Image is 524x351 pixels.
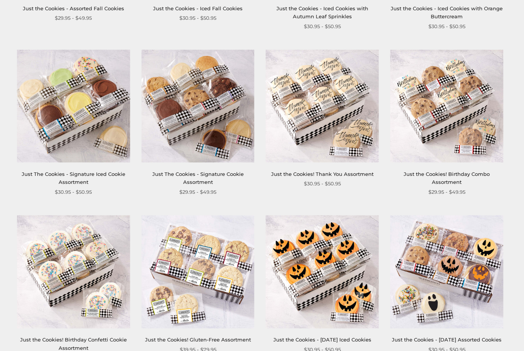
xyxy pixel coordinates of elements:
img: Just the Cookies! Gluten-Free Assortment [141,215,254,328]
img: Just the Cookies - Halloween Assorted Cookies [390,215,503,328]
span: $30.95 - $50.95 [304,180,341,188]
a: Just the Cookies - Iced Cookies with Autumn Leaf Sprinkles [276,5,368,19]
img: Just the Cookies! Thank You Assortment [266,49,379,163]
a: Just the Cookies! Birthday Confetti Cookie Assortment [20,337,127,351]
img: Just the Cookies - Halloween Iced Cookies [266,215,379,328]
a: Just the Cookies! Birthday Combo Assortment [404,171,490,185]
span: $29.95 - $49.95 [179,188,216,196]
img: Just the Cookies! Birthday Confetti Cookie Assortment [17,215,130,328]
a: Just the Cookies - Iced Fall Cookies [153,5,243,11]
a: Just the Cookies - Assorted Fall Cookies [23,5,124,11]
a: Just the Cookies! Thank You Assortment [271,171,374,177]
span: $30.95 - $50.95 [55,188,92,196]
a: Just The Cookies - Signature Iced Cookie Assortment [22,171,125,185]
span: $29.95 - $49.95 [428,188,465,196]
a: Just the Cookies - [DATE] Iced Cookies [273,337,371,343]
a: Just the Cookies - [DATE] Assorted Cookies [392,337,502,343]
img: Just the Cookies! Birthday Combo Assortment [390,49,503,163]
span: $30.95 - $50.95 [428,22,465,30]
a: Just The Cookies - Signature Cookie Assortment [152,171,244,185]
a: Just the Cookies! Gluten-Free Assortment [145,337,251,343]
img: Just The Cookies - Signature Cookie Assortment [141,49,254,163]
img: Just The Cookies - Signature Iced Cookie Assortment [17,49,130,163]
span: $29.95 - $49.95 [55,14,92,22]
a: Just the Cookies - Iced Cookies with Orange Buttercream [391,5,503,19]
span: $30.95 - $50.95 [179,14,216,22]
span: $30.95 - $50.95 [304,22,341,30]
